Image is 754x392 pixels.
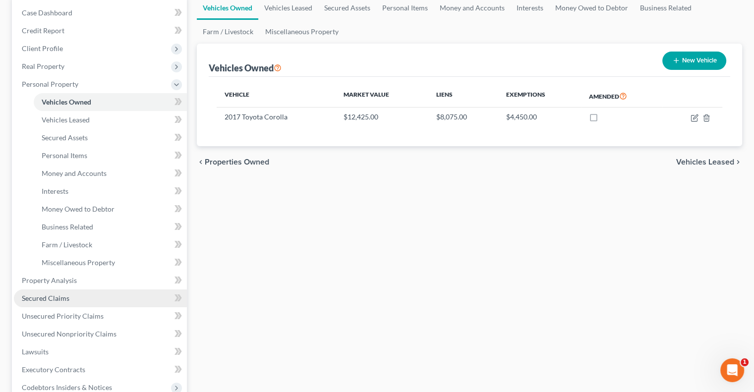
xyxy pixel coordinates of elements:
a: Property Analysis [14,272,187,289]
a: Miscellaneous Property [259,20,345,44]
span: Money Owed to Debtor [42,205,115,213]
button: Vehicles Leased chevron_right [676,158,742,166]
a: Farm / Livestock [197,20,259,44]
span: Miscellaneous Property [42,258,115,267]
a: Farm / Livestock [34,236,187,254]
a: Vehicles Leased [34,111,187,129]
span: Unsecured Nonpriority Claims [22,330,116,338]
a: Secured Assets [34,129,187,147]
div: Vehicles Owned [209,62,282,74]
a: Secured Claims [14,289,187,307]
span: Codebtors Insiders & Notices [22,383,112,392]
span: Secured Assets [42,133,88,142]
th: Vehicle [217,85,335,108]
span: Vehicles Leased [676,158,734,166]
a: Business Related [34,218,187,236]
i: chevron_right [734,158,742,166]
th: Amended [581,85,662,108]
a: Vehicles Owned [34,93,187,111]
a: Case Dashboard [14,4,187,22]
th: Market Value [336,85,428,108]
iframe: Intercom live chat [720,358,744,382]
a: Credit Report [14,22,187,40]
button: New Vehicle [662,52,726,70]
a: Unsecured Priority Claims [14,307,187,325]
span: Properties Owned [205,158,269,166]
a: Money Owed to Debtor [34,200,187,218]
span: Vehicles Leased [42,115,90,124]
a: Unsecured Nonpriority Claims [14,325,187,343]
a: Lawsuits [14,343,187,361]
td: $8,075.00 [428,108,499,126]
span: Property Analysis [22,276,77,284]
span: Money and Accounts [42,169,107,177]
a: Miscellaneous Property [34,254,187,272]
td: 2017 Toyota Corolla [217,108,335,126]
a: Interests [34,182,187,200]
span: Secured Claims [22,294,69,302]
td: $12,425.00 [336,108,428,126]
i: chevron_left [197,158,205,166]
span: Credit Report [22,26,64,35]
span: Business Related [42,223,93,231]
th: Exemptions [498,85,581,108]
span: Personal Items [42,151,87,160]
span: Personal Property [22,80,78,88]
span: Client Profile [22,44,63,53]
span: Executory Contracts [22,365,85,374]
a: Executory Contracts [14,361,187,379]
a: Personal Items [34,147,187,165]
span: Case Dashboard [22,8,72,17]
a: Money and Accounts [34,165,187,182]
span: Interests [42,187,68,195]
th: Liens [428,85,499,108]
span: Vehicles Owned [42,98,91,106]
td: $4,450.00 [498,108,581,126]
span: Real Property [22,62,64,70]
button: chevron_left Properties Owned [197,158,269,166]
span: 1 [741,358,749,366]
span: Unsecured Priority Claims [22,312,104,320]
span: Farm / Livestock [42,240,92,249]
span: Lawsuits [22,347,49,356]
